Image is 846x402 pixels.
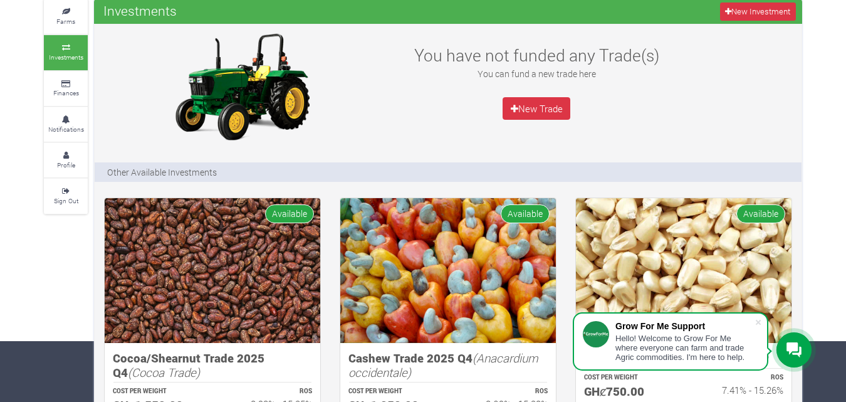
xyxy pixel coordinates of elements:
[48,125,84,134] small: Notifications
[615,321,755,331] div: Grow For Me Support
[57,161,75,169] small: Profile
[584,384,672,399] h5: GHȼ750.00
[54,196,78,205] small: Sign Out
[113,387,201,396] p: COST PER WEIGHT
[107,166,217,179] p: Other Available Investments
[695,384,783,396] h6: 7.41% - 15.26%
[44,143,88,177] a: Profile
[113,351,312,379] h5: Cocoa/Shearnut Trade 2025 Q4
[615,334,755,362] div: Hello! Welcome to Grow For Me where everyone can farm and trade Agric commodities. I'm here to help.
[348,387,437,396] p: COST PER WEIGHT
[164,30,320,143] img: growforme image
[720,3,796,21] a: New Investment
[44,179,88,213] a: Sign Out
[348,351,548,379] h5: Cashew Trade 2025 Q4
[576,198,791,343] img: growforme image
[340,198,556,343] img: growforme image
[56,17,75,26] small: Farms
[584,373,672,383] p: COST PER WEIGHT
[44,35,88,70] a: Investments
[53,88,79,97] small: Finances
[503,97,570,120] a: New Trade
[128,364,200,380] i: (Cocoa Trade)
[224,387,312,396] p: ROS
[265,204,314,223] span: Available
[348,350,538,380] i: (Anacardium occidentale)
[49,53,83,61] small: Investments
[44,107,88,142] a: Notifications
[400,45,672,65] h3: You have not funded any Trade(s)
[736,204,785,223] span: Available
[695,373,783,383] p: ROS
[400,67,672,80] p: You can fund a new trade here
[105,198,320,343] img: growforme image
[459,387,548,396] p: ROS
[501,204,550,223] span: Available
[44,71,88,106] a: Finances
